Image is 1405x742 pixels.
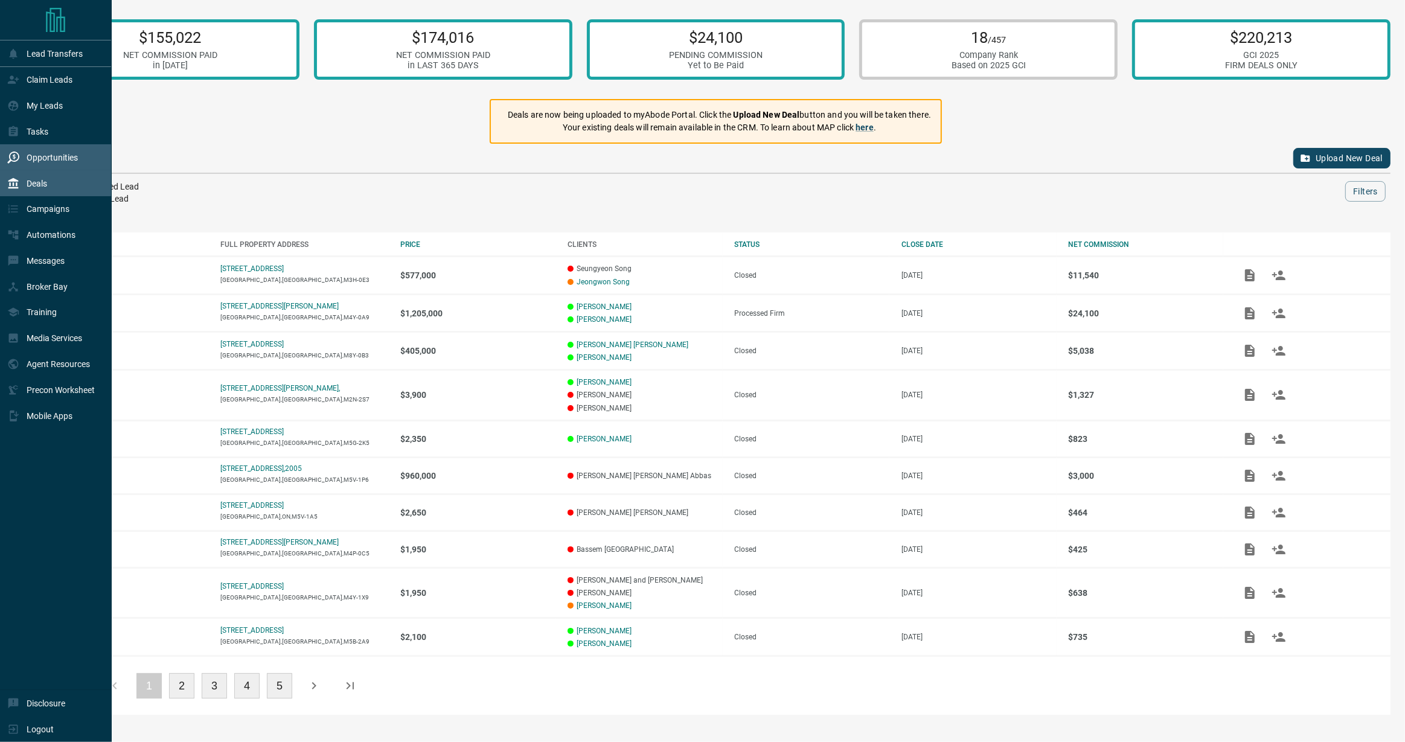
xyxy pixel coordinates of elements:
[53,240,208,249] div: DEAL TYPE
[901,633,1057,641] p: [DATE]
[400,390,555,400] p: $3,900
[220,340,284,348] p: [STREET_ADDRESS]
[220,501,284,510] p: [STREET_ADDRESS]
[400,434,555,444] p: $2,350
[267,673,292,699] button: 5
[568,391,723,399] p: [PERSON_NAME]
[1345,181,1386,202] button: Filters
[400,309,555,318] p: $1,205,000
[202,673,227,699] button: 3
[1264,588,1293,596] span: Match Clients
[577,302,632,311] a: [PERSON_NAME]
[220,396,389,403] p: [GEOGRAPHIC_DATA],[GEOGRAPHIC_DATA],M2N-2S7
[735,545,890,554] div: Closed
[901,472,1057,480] p: [DATE]
[568,589,723,597] p: [PERSON_NAME]
[220,464,302,473] p: [STREET_ADDRESS],2005
[1069,346,1224,356] p: $5,038
[400,545,555,554] p: $1,950
[1235,545,1264,553] span: Add / View Documents
[901,240,1057,249] div: CLOSE DATE
[123,60,217,71] div: in [DATE]
[53,472,208,480] p: Purchase - Co-Op
[901,589,1057,597] p: [DATE]
[952,60,1026,71] div: Based on 2025 GCI
[220,302,339,310] a: [STREET_ADDRESS][PERSON_NAME]
[220,513,389,520] p: [GEOGRAPHIC_DATA],ON,M5V-1A5
[568,576,723,584] p: [PERSON_NAME] and [PERSON_NAME]
[735,309,890,318] div: Processed Firm
[220,264,284,273] a: [STREET_ADDRESS]
[400,471,555,481] p: $960,000
[1069,309,1224,318] p: $24,100
[1069,632,1224,642] p: $735
[1264,309,1293,317] span: Match Clients
[220,314,389,321] p: [GEOGRAPHIC_DATA],[GEOGRAPHIC_DATA],M4Y-0A9
[735,271,890,280] div: Closed
[234,673,260,699] button: 4
[577,353,632,362] a: [PERSON_NAME]
[735,435,890,443] div: Closed
[577,278,630,286] a: Jeongwon Song
[568,404,723,412] p: [PERSON_NAME]
[220,384,340,392] a: [STREET_ADDRESS][PERSON_NAME],
[1069,508,1224,517] p: $464
[901,271,1057,280] p: [DATE]
[577,315,632,324] a: [PERSON_NAME]
[735,589,890,597] div: Closed
[400,632,555,642] p: $2,100
[735,391,890,399] div: Closed
[1235,270,1264,279] span: Add / View Documents
[1225,50,1298,60] div: GCI 2025
[400,346,555,356] p: $405,000
[1264,545,1293,553] span: Match Clients
[1264,632,1293,641] span: Match Clients
[1225,60,1298,71] div: FIRM DEALS ONLY
[1069,240,1224,249] div: NET COMMISSION
[1264,391,1293,399] span: Match Clients
[1235,391,1264,399] span: Add / View Documents
[508,121,931,134] p: Your existing deals will remain available in the CRM. To learn about MAP click .
[901,435,1057,443] p: [DATE]
[53,545,208,554] p: Lease - Listing
[1293,148,1391,168] button: Upload New Deal
[396,60,490,71] div: in LAST 365 DAYS
[669,60,763,71] div: Yet to Be Paid
[1264,270,1293,279] span: Match Clients
[53,589,208,597] p: Lease - Listing
[734,110,800,120] strong: Upload New Deal
[1235,632,1264,641] span: Add / View Documents
[396,50,490,60] div: NET COMMISSION PAID
[735,347,890,355] div: Closed
[1069,434,1224,444] p: $823
[508,109,931,121] p: Deals are now being uploaded to myAbode Portal. Click the button and you will be taken there.
[123,50,217,60] div: NET COMMISSION PAID
[220,427,284,436] a: [STREET_ADDRESS]
[53,347,208,355] p: Purchase - Co-Op
[1235,508,1264,516] span: Add / View Documents
[1264,508,1293,516] span: Match Clients
[568,264,723,273] p: Seungyeon Song
[577,601,632,610] a: [PERSON_NAME]
[1264,471,1293,479] span: Match Clients
[220,582,284,590] a: [STREET_ADDRESS]
[220,440,389,446] p: [GEOGRAPHIC_DATA],[GEOGRAPHIC_DATA],M5G-2K5
[136,673,162,699] button: 1
[123,28,217,46] p: $155,022
[577,627,632,635] a: [PERSON_NAME]
[577,378,632,386] a: [PERSON_NAME]
[901,309,1057,318] p: [DATE]
[901,508,1057,517] p: [DATE]
[220,277,389,283] p: [GEOGRAPHIC_DATA],[GEOGRAPHIC_DATA],M3H-0E3
[220,550,389,557] p: [GEOGRAPHIC_DATA],[GEOGRAPHIC_DATA],M4P-0C5
[735,508,890,517] div: Closed
[1235,588,1264,596] span: Add / View Documents
[1235,346,1264,354] span: Add / View Documents
[53,508,208,517] p: Lease - Listing
[53,633,208,641] p: Lease - Co-Op
[952,50,1026,60] div: Company Rank
[53,309,208,318] p: Purchase - Co-Op
[220,538,339,546] a: [STREET_ADDRESS][PERSON_NAME]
